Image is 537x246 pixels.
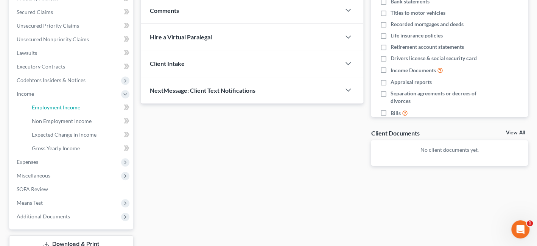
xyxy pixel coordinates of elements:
span: Lawsuits [17,50,37,56]
span: SOFA Review [17,186,48,192]
span: Secured Claims [17,9,53,15]
span: NextMessage: Client Text Notifications [150,87,255,94]
span: Client Intake [150,60,185,67]
span: Additional Documents [17,213,70,220]
span: Drivers license & social security card [391,54,477,62]
span: Hire a Virtual Paralegal [150,33,212,40]
span: Means Test [17,199,43,206]
a: Unsecured Nonpriority Claims [11,33,133,46]
iframe: Intercom live chat [511,220,529,238]
span: Gross Yearly Income [32,145,80,151]
span: Miscellaneous [17,172,50,179]
span: Retirement account statements [391,43,464,51]
div: Client Documents [371,129,419,137]
span: Codebtors Insiders & Notices [17,77,86,83]
span: Income [17,90,34,97]
a: Executory Contracts [11,60,133,73]
a: Employment Income [26,101,133,114]
span: Income Documents [391,67,436,74]
a: SOFA Review [11,182,133,196]
span: Executory Contracts [17,63,65,70]
a: Non Employment Income [26,114,133,128]
span: Expenses [17,159,38,165]
span: 1 [527,220,533,226]
p: No client documents yet. [377,146,522,154]
a: Lawsuits [11,46,133,60]
span: Recorded mortgages and deeds [391,20,464,28]
a: Unsecured Priority Claims [11,19,133,33]
span: Life insurance policies [391,32,443,39]
span: Expected Change in Income [32,131,97,138]
a: View All [506,130,525,135]
a: Secured Claims [11,5,133,19]
span: Non Employment Income [32,118,92,124]
span: Employment Income [32,104,80,111]
span: Titles to motor vehicles [391,9,445,17]
a: Gross Yearly Income [26,142,133,155]
span: Separation agreements or decrees of divorces [391,90,482,105]
span: Unsecured Priority Claims [17,22,79,29]
span: Comments [150,7,179,14]
span: Unsecured Nonpriority Claims [17,36,89,42]
span: Bills [391,109,401,117]
span: Appraisal reports [391,78,432,86]
a: Expected Change in Income [26,128,133,142]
